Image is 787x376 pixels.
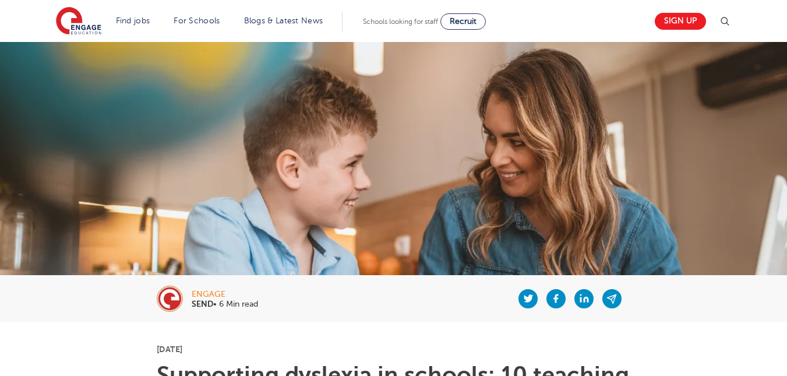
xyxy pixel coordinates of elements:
a: For Schools [174,16,220,25]
a: Blogs & Latest News [244,16,323,25]
div: engage [192,290,258,298]
a: Recruit [440,13,486,30]
span: Recruit [450,17,477,26]
b: SEND [192,300,213,308]
img: Engage Education [56,7,101,36]
span: Schools looking for staff [363,17,438,26]
p: [DATE] [157,345,630,353]
a: Find jobs [116,16,150,25]
a: Sign up [655,13,706,30]
p: • 6 Min read [192,300,258,308]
